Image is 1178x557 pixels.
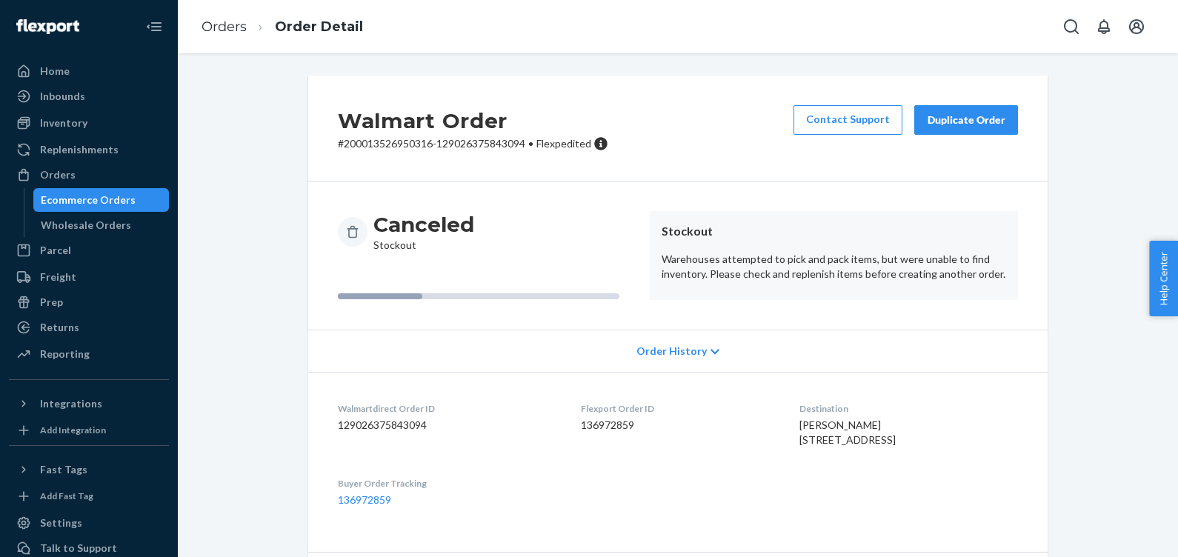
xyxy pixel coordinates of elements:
button: Open account menu [1122,12,1151,41]
div: Prep [40,295,63,310]
dd: 129026375843094 [338,418,557,433]
a: Prep [9,290,169,314]
button: Help Center [1149,241,1178,316]
a: Orders [9,163,169,187]
a: Replenishments [9,138,169,161]
h3: Canceled [373,211,474,238]
a: Inbounds [9,84,169,108]
a: Parcel [9,239,169,262]
div: Home [40,64,70,79]
div: Ecommerce Orders [41,193,136,207]
div: Orders [40,167,76,182]
button: Integrations [9,392,169,416]
button: Open notifications [1089,12,1119,41]
div: Talk to Support [40,541,117,556]
a: Home [9,59,169,83]
dd: 136972859 [581,418,776,433]
a: Contact Support [793,105,902,135]
div: Settings [40,516,82,530]
a: Wholesale Orders [33,213,170,237]
div: Returns [40,320,79,335]
iframe: Opens a widget where you can chat to one of our agents [1084,513,1163,550]
button: Duplicate Order [914,105,1018,135]
p: # 200013526950316-129026375843094 [338,136,608,151]
a: Orders [202,19,247,35]
div: Stockout [373,211,474,253]
a: Add Fast Tag [9,487,169,505]
dt: Walmartdirect Order ID [338,402,557,415]
ol: breadcrumbs [190,5,375,49]
div: Fast Tags [40,462,87,477]
a: Add Integration [9,421,169,439]
div: Integrations [40,396,102,411]
p: Warehouses attempted to pick and pack items, but were unable to find inventory. Please check and ... [662,252,1006,281]
a: Ecommerce Orders [33,188,170,212]
a: Reporting [9,342,169,366]
div: Reporting [40,347,90,361]
dt: Flexport Order ID [581,402,776,415]
img: Flexport logo [16,19,79,34]
a: Settings [9,511,169,535]
a: Order Detail [275,19,363,35]
header: Stockout [662,223,1006,240]
button: Fast Tags [9,458,169,481]
h2: Walmart Order [338,105,608,136]
div: Replenishments [40,142,119,157]
button: Close Navigation [139,12,169,41]
dt: Buyer Order Tracking [338,477,557,490]
span: • [528,137,533,150]
a: Returns [9,316,169,339]
span: [PERSON_NAME] [STREET_ADDRESS] [799,418,896,446]
a: Inventory [9,111,169,135]
div: Duplicate Order [927,113,1005,127]
span: Flexpedited [536,137,591,150]
button: Open Search Box [1056,12,1086,41]
div: Add Fast Tag [40,490,93,502]
div: Add Integration [40,424,106,436]
div: Wholesale Orders [41,218,131,233]
a: Freight [9,265,169,289]
dt: Destination [799,402,1018,415]
div: Inbounds [40,89,85,104]
div: Freight [40,270,76,284]
div: Parcel [40,243,71,258]
div: Inventory [40,116,87,130]
a: 136972859 [338,493,391,506]
span: Order History [636,344,707,358]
